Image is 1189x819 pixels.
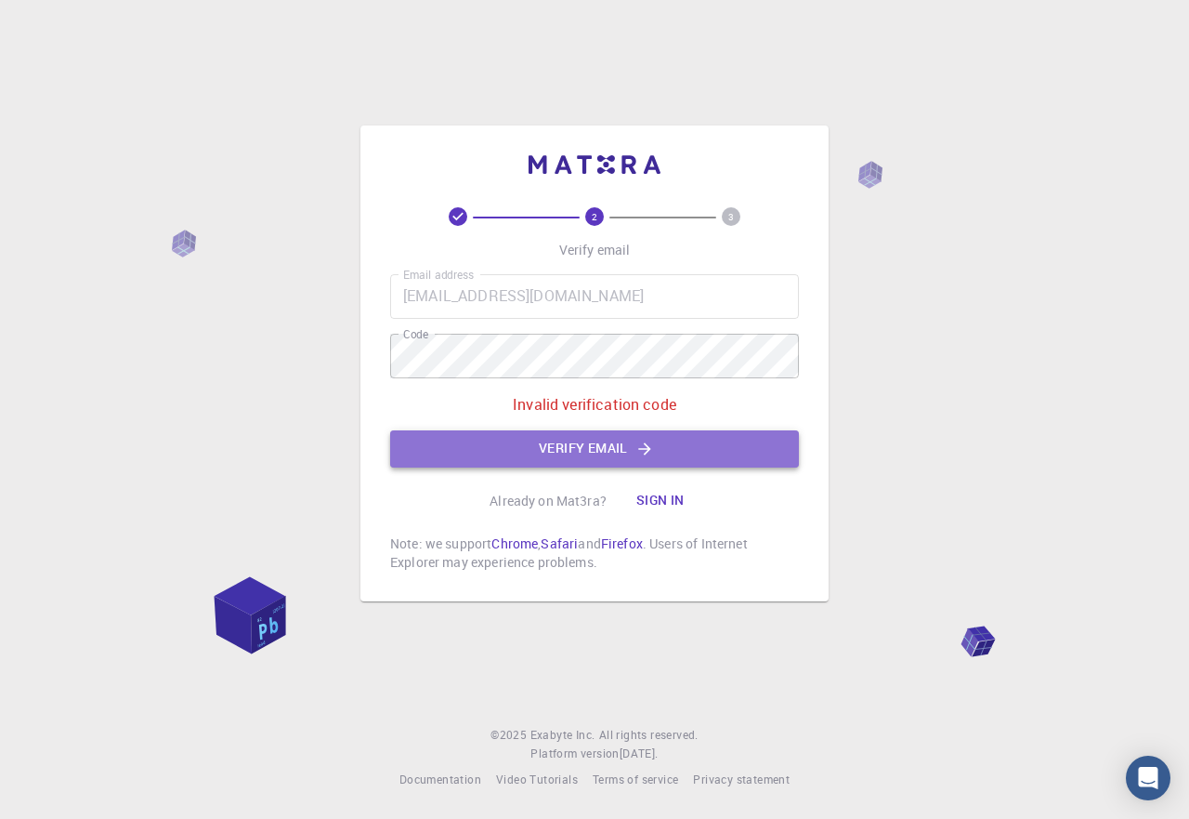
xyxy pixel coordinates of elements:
span: Terms of service [593,772,678,786]
a: Terms of service [593,771,678,789]
a: Documentation [399,771,481,789]
a: Exabyte Inc. [530,726,595,745]
label: Code [403,326,428,342]
p: Already on Mat3ra? [490,492,607,510]
button: Sign in [621,482,699,520]
span: Video Tutorials [496,772,578,786]
text: 3 [728,210,734,223]
span: Exabyte Inc. [530,727,595,742]
p: Verify email [559,241,631,259]
a: Video Tutorials [496,771,578,789]
a: Privacy statement [693,771,790,789]
span: Documentation [399,772,481,786]
a: Safari [541,535,578,552]
span: Privacy statement [693,772,790,786]
span: © 2025 [490,726,529,745]
text: 2 [592,210,597,223]
a: [DATE]. [620,745,659,763]
a: Firefox [601,535,643,552]
p: Note: we support , and . Users of Internet Explorer may experience problems. [390,535,799,572]
span: All rights reserved. [599,726,699,745]
label: Email address [403,267,474,283]
span: Platform version [530,745,619,763]
div: Open Intercom Messenger [1126,756,1170,800]
a: Chrome [491,535,538,552]
button: Verify email [390,430,799,468]
p: Invalid verification code [513,393,676,416]
span: [DATE] . [620,746,659,760]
